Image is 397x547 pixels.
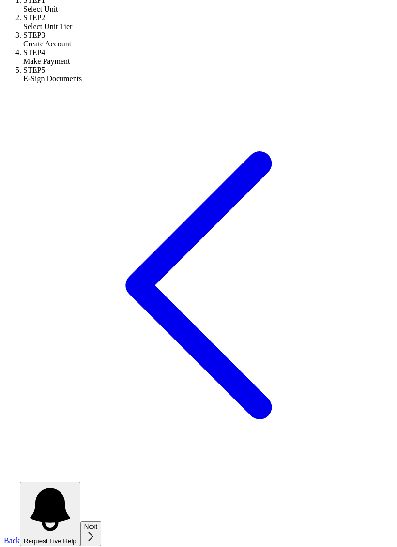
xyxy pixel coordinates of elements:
div: STEP 3 [23,31,393,40]
span: Request Live Help [24,537,76,545]
div: STEP 5 [23,66,393,74]
a: Back [4,473,393,545]
div: Select Unit [23,5,393,14]
div: STEP 2 [23,14,393,22]
div: Make Payment [23,57,393,66]
div: E-Sign Documents [23,74,393,83]
div: Select Unit Tier [23,22,393,31]
span: Back [4,536,20,545]
button: Next [80,521,101,546]
div: STEP 4 [23,48,393,57]
span: Next [84,523,97,530]
div: Create Account [23,40,393,48]
button: Request Live Help [20,482,80,546]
